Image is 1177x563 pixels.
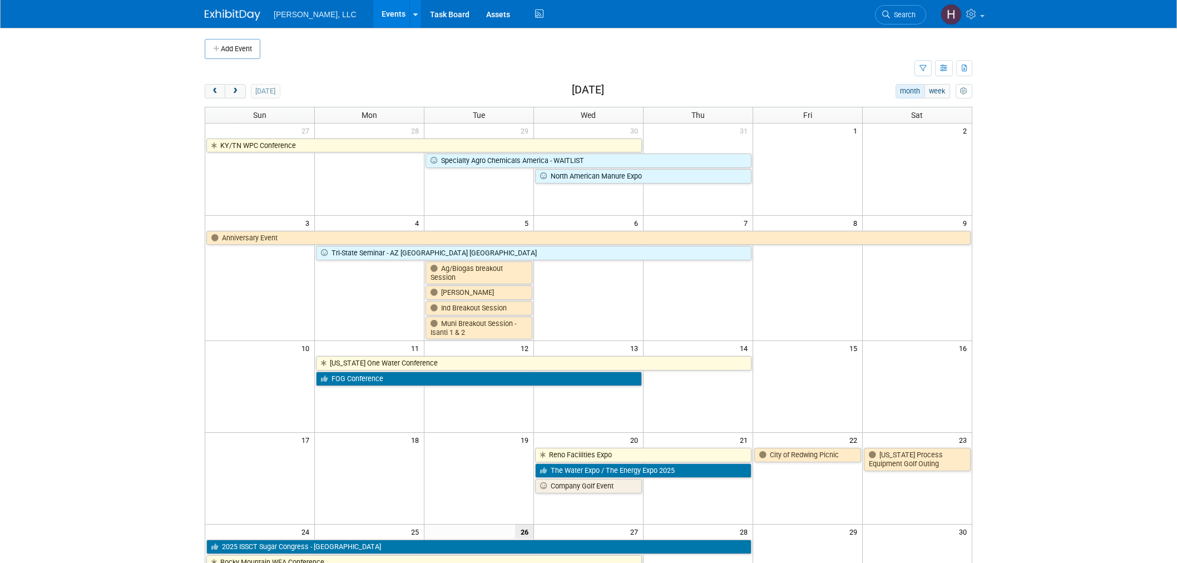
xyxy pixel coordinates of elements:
span: 28 [410,124,424,137]
span: 16 [958,341,972,355]
button: [DATE] [251,84,280,98]
a: Search [875,5,926,24]
button: prev [205,84,225,98]
span: 9 [962,216,972,230]
span: 4 [414,216,424,230]
a: The Water Expo / The Energy Expo 2025 [535,463,751,478]
a: 2025 ISSCT Sugar Congress - [GEOGRAPHIC_DATA] [206,540,751,554]
span: 13 [629,341,643,355]
a: Tri-State Seminar - AZ [GEOGRAPHIC_DATA] [GEOGRAPHIC_DATA] [316,246,751,260]
span: 24 [300,525,314,539]
span: 10 [300,341,314,355]
span: 22 [848,433,862,447]
span: [PERSON_NAME], LLC [274,10,357,19]
span: 31 [739,124,753,137]
a: City of Redwing Picnic [754,448,861,462]
span: Wed [581,111,596,120]
span: 19 [520,433,533,447]
span: 14 [739,341,753,355]
span: Sat [911,111,923,120]
a: Specialty Agro Chemicals America - WAITLIST [426,154,751,168]
a: [US_STATE] One Water Conference [316,356,751,371]
span: Sun [253,111,266,120]
a: KY/TN WPC Conference [206,139,642,153]
span: 2 [962,124,972,137]
span: 6 [633,216,643,230]
span: Mon [362,111,377,120]
span: 26 [515,525,533,539]
span: 23 [958,433,972,447]
span: 15 [848,341,862,355]
span: 11 [410,341,424,355]
span: 21 [739,433,753,447]
button: myCustomButton [956,84,972,98]
span: 29 [520,124,533,137]
a: Reno Facilities Expo [535,448,751,462]
span: 27 [300,124,314,137]
span: 30 [958,525,972,539]
span: 5 [523,216,533,230]
span: 28 [739,525,753,539]
span: 27 [629,525,643,539]
button: week [924,84,950,98]
i: Personalize Calendar [960,88,967,95]
a: Company Golf Event [535,479,642,493]
span: 17 [300,433,314,447]
button: next [225,84,245,98]
a: Muni Breakout Session - Isanti 1 & 2 [426,317,532,339]
span: 29 [848,525,862,539]
span: 12 [520,341,533,355]
span: 20 [629,433,643,447]
span: 3 [304,216,314,230]
button: Add Event [205,39,260,59]
span: 1 [852,124,862,137]
h2: [DATE] [572,84,604,96]
img: Hannah Mulholland [941,4,962,25]
span: 30 [629,124,643,137]
span: 8 [852,216,862,230]
a: Ind Breakout Session [426,301,532,315]
span: 7 [743,216,753,230]
a: Ag/Biogas breakout Session [426,261,532,284]
a: North American Manure Expo [535,169,751,184]
span: 18 [410,433,424,447]
button: month [896,84,925,98]
span: Thu [691,111,705,120]
a: [US_STATE] Process Equipment Golf Outing [864,448,971,471]
span: 25 [410,525,424,539]
a: Anniversary Event [206,231,971,245]
span: Search [890,11,916,19]
span: Fri [803,111,812,120]
span: Tue [473,111,485,120]
img: ExhibitDay [205,9,260,21]
a: FOG Conference [316,372,642,386]
a: [PERSON_NAME] [426,285,532,300]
